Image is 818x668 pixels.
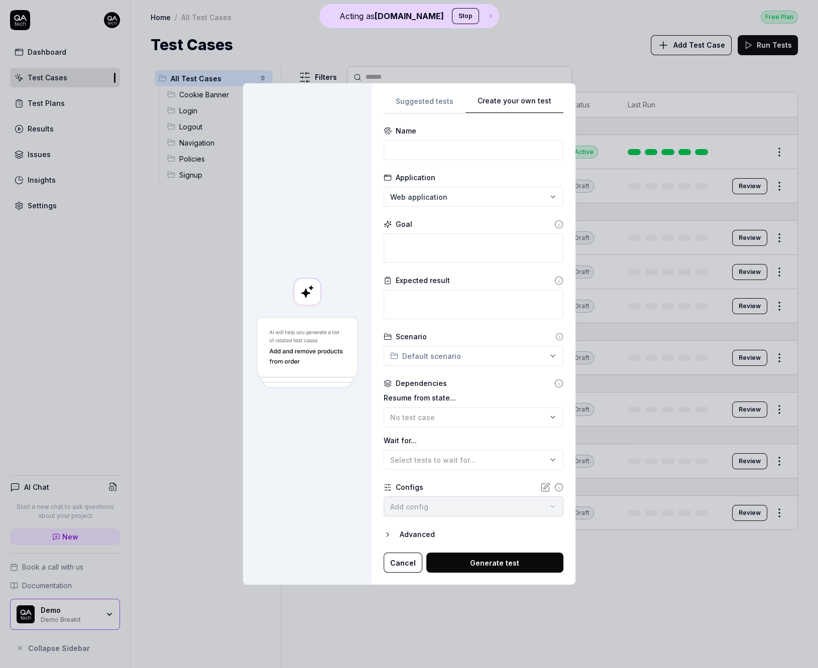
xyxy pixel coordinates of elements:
[384,407,563,427] button: No test case
[396,219,412,229] div: Goal
[384,553,422,573] button: Cancel
[426,553,563,573] button: Generate test
[384,95,465,113] button: Suggested tests
[384,187,563,207] button: Web application
[384,450,563,470] button: Select tests to wait for...
[384,392,563,403] label: Resume from state...
[384,528,563,541] button: Advanced
[390,351,461,361] div: Default scenario
[400,528,563,541] div: Advanced
[390,413,435,422] span: No test case
[396,331,427,342] div: Scenario
[384,346,563,366] button: Default scenario
[396,482,423,492] div: Configs
[452,8,479,24] button: Stop
[465,95,563,113] button: Create your own test
[384,435,563,446] label: Wait for...
[396,378,447,388] div: Dependencies
[396,275,450,286] div: Expected result
[390,192,447,202] span: Web application
[396,125,416,136] div: Name
[390,456,476,464] span: Select tests to wait for...
[396,172,435,183] div: Application
[255,316,360,389] img: Generate a test using AI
